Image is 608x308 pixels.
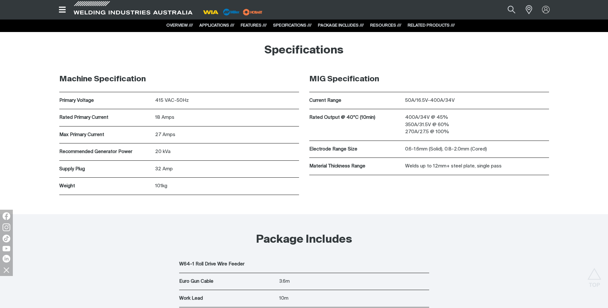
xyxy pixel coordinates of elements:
p: 50A/16.5V-400A/34V [405,97,549,104]
p: W64-1 Roll Drive Wire Feeder [179,261,276,268]
p: Recommended Generator Power [59,148,152,156]
p: 18 Amps [155,114,299,121]
p: Max Primary Current [59,131,152,139]
a: OVERVIEW /// [166,23,193,28]
p: Welds up to 12mm+ steel plate, single pass [405,163,549,170]
a: miller [241,10,264,14]
button: Scroll to top [587,268,602,282]
h3: Machine Specification [59,74,299,84]
p: Weight [59,182,152,190]
p: Primary Voltage [59,97,152,104]
p: Euro Gun Cable [179,278,276,285]
a: PACKAGE INCLUDES /// [318,23,364,28]
img: TikTok [3,235,10,242]
h3: MIG Specification [309,74,549,84]
p: 27 Amps [155,131,299,139]
img: Instagram [3,223,10,231]
h2: Specifications [53,44,555,58]
img: YouTube [3,246,10,251]
p: Supply Plug [59,166,152,173]
p: 101kg [155,182,299,190]
p: 400A/34V @ 45% 350A/31.5V @ 60% 270A/27.5 @ 100% [405,114,549,136]
a: FEATURES /// [241,23,267,28]
p: Electrode Range Size [309,146,402,153]
img: miller [241,7,264,17]
a: RELATED PRODUCTS /// [408,23,455,28]
h2: Package Includes [256,233,352,247]
p: 0.6-1.6mm (Solid), 0.8-2.0mm (Cored) [405,146,549,153]
input: Product name or item number... [492,3,522,17]
p: 20 kVa [155,148,299,156]
a: SPECIFICATIONS /// [273,23,312,28]
p: Work Lead [179,295,276,302]
p: 3.6m [279,278,429,285]
p: Rated Output @ 40°C (10min) [309,114,402,121]
a: APPLICATIONS /// [199,23,234,28]
button: Search products [501,3,522,17]
p: Current Range [309,97,402,104]
p: 32 Amp [155,166,299,173]
p: Rated Primary Current [59,114,152,121]
p: Material Thickness Range [309,163,402,170]
p: 10m [279,295,429,302]
img: LinkedIn [3,255,10,263]
a: RESOURCES /// [370,23,401,28]
img: Facebook [3,212,10,220]
img: hide socials [1,264,12,275]
p: 415 VAC-50Hz [155,97,299,104]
